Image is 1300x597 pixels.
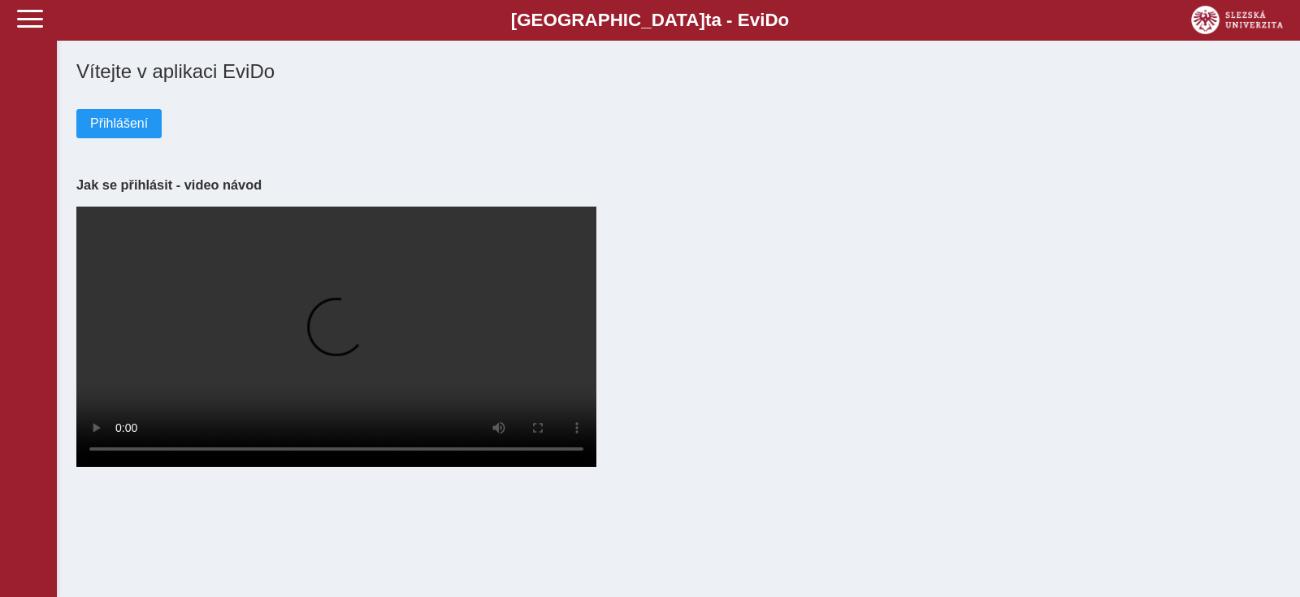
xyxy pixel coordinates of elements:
[1191,6,1283,34] img: logo_web_su.png
[765,10,778,30] span: D
[76,60,1280,83] h1: Vítejte v aplikaci EviDo
[76,109,162,138] button: Přihlášení
[778,10,790,30] span: o
[705,10,711,30] span: t
[76,207,596,467] video: Your browser does not support the video tag.
[49,10,1251,31] b: [GEOGRAPHIC_DATA] a - Evi
[90,116,148,131] span: Přihlášení
[76,177,1280,193] h3: Jak se přihlásit - video návod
